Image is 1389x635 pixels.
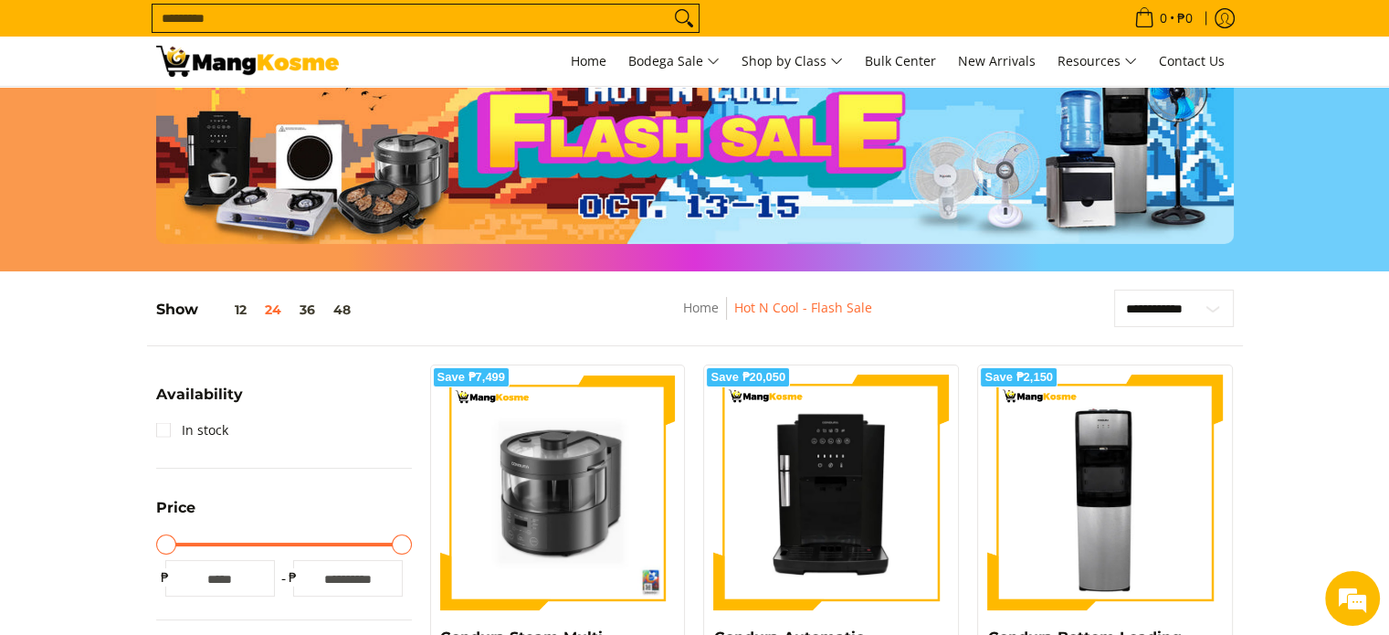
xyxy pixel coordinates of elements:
h5: Show [156,301,360,319]
a: Bulk Center [856,37,945,86]
span: ₱0 [1174,12,1195,25]
summary: Open [156,387,243,416]
span: Save ₱7,499 [437,372,506,383]
img: Condura Steam Multi Cooker (Class A) [440,375,676,610]
span: Shop by Class [742,50,843,73]
button: Search [669,5,699,32]
span: Availability [156,387,243,402]
span: ₱ [284,568,302,587]
span: Resources [1058,50,1137,73]
button: 36 [290,302,324,317]
a: In stock [156,416,228,445]
a: Home [683,299,719,316]
nav: Breadcrumbs [556,297,999,338]
span: Bodega Sale [628,50,720,73]
img: Hot N Cool: Mang Kosme MID-PAYDAY APPLIANCES SALE! l Mang Kosme [156,46,339,77]
a: Bodega Sale [619,37,729,86]
a: Home [562,37,616,86]
span: Home [571,52,606,69]
a: Contact Us [1150,37,1234,86]
a: Hot N Cool - Flash Sale [734,299,872,316]
span: • [1129,8,1198,28]
a: New Arrivals [949,37,1045,86]
img: Condura Bottom Loading Water Dispenser (Premium) [987,375,1223,610]
a: Resources [1048,37,1146,86]
span: 0 [1157,12,1170,25]
img: Condura Automatic Espresso Machine (Class A) [713,375,949,610]
span: ₱ [156,568,174,587]
span: New Arrivals [958,52,1036,69]
a: Shop by Class [732,37,852,86]
button: 48 [324,302,360,317]
button: 24 [256,302,290,317]
span: Save ₱20,050 [710,372,785,383]
span: Price [156,501,195,515]
span: Bulk Center [865,52,936,69]
nav: Main Menu [357,37,1234,86]
span: Save ₱2,150 [984,372,1053,383]
summary: Open [156,501,195,529]
span: Contact Us [1159,52,1225,69]
button: 12 [198,302,256,317]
